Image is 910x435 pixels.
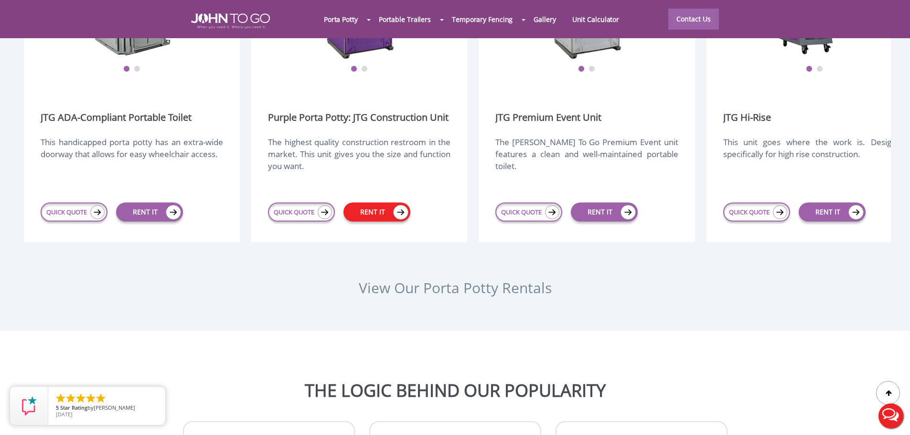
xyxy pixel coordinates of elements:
img: icon [318,205,332,219]
span: [PERSON_NAME] [94,404,135,411]
h2: THE LOGIC BEHIND OUR POPULARITY [7,381,903,400]
img: icon [393,205,408,220]
button: 1 of 2 [806,66,813,73]
img: icon [545,205,559,219]
span: 5 [56,404,59,411]
button: 2 of 2 [361,66,368,73]
li:  [95,393,107,404]
a: JTG ADA-Compliant Portable Toilet [41,111,192,124]
img: JOHN to go [191,13,270,29]
img: icon [848,205,864,220]
a: RENT IT [799,202,866,222]
a: Porta Potty [316,9,366,30]
a: JTG Premium Event Unit [495,111,601,124]
span: by [56,405,158,412]
a: QUICK QUOTE [268,202,335,222]
a: QUICK QUOTE [723,202,790,222]
li:  [55,393,66,404]
button: 2 of 2 [589,66,595,73]
div: This unit goes where the work is. Designed specifically for high rise construction. [723,136,906,182]
a: QUICK QUOTE [41,202,107,222]
div: The [PERSON_NAME] To Go Premium Event unit features a clean and well-maintained portable toilet. [495,136,678,182]
a: Portable Trailers [371,9,439,30]
button: 2 of 2 [816,66,823,73]
span: Star Rating [60,404,87,411]
img: icon [773,205,787,219]
button: 1 of 2 [123,66,130,73]
span: [DATE] [56,411,73,418]
a: Temporary Fencing [444,9,521,30]
button: 2 of 2 [134,66,140,73]
img: icon [166,205,181,220]
a: Contact Us [668,9,719,30]
button: 1 of 2 [351,66,357,73]
img: icon [90,205,105,219]
a: Unit Calculator [564,9,628,30]
a: Purple Porta Potty: JTG Construction Unit [268,111,449,124]
a: JTG Hi-Rise [723,111,771,124]
a: View Our Porta Potty Rentals [359,278,552,297]
img: Review Rating [20,396,39,415]
img: icon [621,205,636,220]
li:  [65,393,76,404]
li:  [75,393,86,404]
a: RENT IT [571,202,638,222]
a: RENT IT [343,202,410,222]
a: Gallery [525,9,564,30]
button: Live Chat [872,397,910,435]
div: The highest quality construction restroom in the market. This unit gives you the size and functio... [268,136,450,182]
li:  [85,393,96,404]
button: 1 of 2 [578,66,585,73]
a: RENT IT [116,202,183,222]
a: QUICK QUOTE [495,202,562,222]
div: This handicapped porta potty has an extra-wide doorway that allows for easy wheelchair access. [41,136,223,182]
